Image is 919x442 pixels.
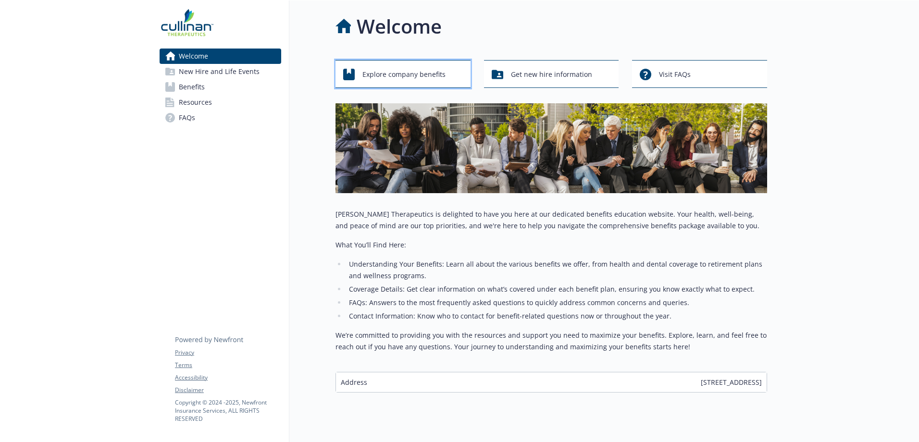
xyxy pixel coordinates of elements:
span: Visit FAQs [659,65,691,84]
span: Welcome [179,49,208,64]
a: New Hire and Life Events [160,64,281,79]
span: Explore company benefits [362,65,446,84]
p: Copyright © 2024 - 2025 , Newfront Insurance Services, ALL RIGHTS RESERVED [175,398,281,423]
a: Disclaimer [175,386,281,394]
span: Resources [179,95,212,110]
span: Benefits [179,79,205,95]
li: Coverage Details: Get clear information on what’s covered under each benefit plan, ensuring you k... [346,283,767,295]
h1: Welcome [357,12,442,41]
li: FAQs: Answers to the most frequently asked questions to quickly address common concerns and queries. [346,297,767,308]
span: Get new hire information [511,65,592,84]
img: overview page banner [335,103,767,193]
button: Explore company benefits [335,60,471,88]
a: Terms [175,361,281,369]
li: Contact Information: Know who to contact for benefit-related questions now or throughout the year. [346,310,767,322]
span: [STREET_ADDRESS] [701,377,762,387]
button: Get new hire information [484,60,619,88]
a: Resources [160,95,281,110]
span: FAQs [179,110,195,125]
a: Accessibility [175,373,281,382]
a: Benefits [160,79,281,95]
p: [PERSON_NAME] Therapeutics is delighted to have you here at our dedicated benefits education webs... [335,209,767,232]
a: FAQs [160,110,281,125]
a: Privacy [175,348,281,357]
span: New Hire and Life Events [179,64,260,79]
a: Welcome [160,49,281,64]
span: Address [341,377,367,387]
p: We’re committed to providing you with the resources and support you need to maximize your benefit... [335,330,767,353]
li: Understanding Your Benefits: Learn all about the various benefits we offer, from health and denta... [346,258,767,282]
p: What You’ll Find Here: [335,239,767,251]
button: Visit FAQs [632,60,767,88]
